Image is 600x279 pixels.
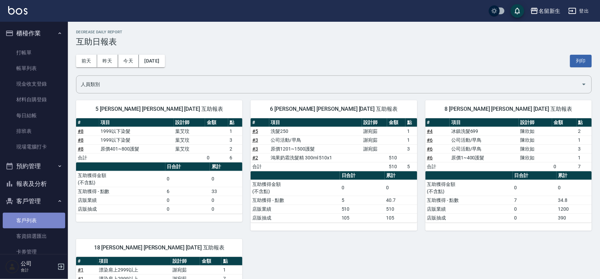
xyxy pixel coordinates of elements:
[340,213,385,222] td: 105
[5,260,19,274] img: Person
[252,128,258,134] a: #5
[221,257,242,266] th: 點
[76,153,99,162] td: 合計
[84,244,234,251] span: 18 [PERSON_NAME] [PERSON_NAME] [DATE] 互助報表
[200,257,221,266] th: 金額
[552,162,577,171] td: 0
[3,123,65,139] a: 排班表
[450,144,519,153] td: 公司活動/早鳥
[3,175,65,193] button: 報表及分析
[577,127,592,136] td: 2
[210,187,242,196] td: 33
[251,180,340,196] td: 互助獲得金額 (不含點)
[174,118,205,127] th: 設計師
[405,162,417,171] td: 5
[269,118,362,127] th: 項目
[76,118,242,162] table: a dense table
[513,196,557,205] td: 7
[3,213,65,228] a: 客戶列表
[228,153,243,162] td: 6
[557,171,592,180] th: 累計
[252,137,258,143] a: #3
[385,171,417,180] th: 累計
[210,205,242,213] td: 0
[519,144,552,153] td: 陳欣如
[228,127,243,136] td: 1
[171,265,200,274] td: 謝宛茹
[557,196,592,205] td: 34.8
[3,92,65,107] a: 材料自購登錄
[79,79,579,90] input: 人員名稱
[405,127,417,136] td: 1
[252,155,258,160] a: #2
[566,5,592,17] button: 登出
[205,118,228,127] th: 金額
[405,118,417,127] th: 點
[557,180,592,196] td: 0
[385,213,417,222] td: 105
[425,180,513,196] td: 互助獲得金額 (不含點)
[513,171,557,180] th: 日合計
[385,205,417,213] td: 510
[76,257,97,266] th: #
[3,139,65,155] a: 現場電腦打卡
[210,171,242,187] td: 0
[174,127,205,136] td: 葉艾玟
[76,171,165,187] td: 互助獲得金額 (不含點)
[427,128,433,134] a: #4
[340,180,385,196] td: 0
[425,118,450,127] th: #
[21,267,55,273] p: 會計
[519,118,552,127] th: 設計師
[385,196,417,205] td: 40.7
[252,146,258,152] a: #3
[577,153,592,162] td: 1
[340,196,385,205] td: 5
[76,37,592,47] h3: 互助日報表
[579,79,589,90] button: Open
[340,171,385,180] th: 日合計
[99,118,174,127] th: 項目
[450,153,519,162] td: 原價1~400護髮
[210,196,242,205] td: 0
[3,24,65,42] button: 櫃檯作業
[97,55,118,67] button: 昨天
[427,146,433,152] a: #6
[528,4,563,18] button: 名留新生
[259,106,409,112] span: 6 [PERSON_NAME] [PERSON_NAME] [DATE] 互助報表
[3,157,65,175] button: 預約管理
[251,213,340,222] td: 店販抽成
[552,118,577,127] th: 金額
[3,60,65,76] a: 帳單列表
[3,244,65,260] a: 卡券管理
[519,153,552,162] td: 陳欣如
[97,265,171,274] td: 漂染肩上2999以上
[78,267,84,273] a: #1
[251,196,340,205] td: 互助獲得 - 點數
[425,118,592,171] table: a dense table
[519,127,552,136] td: 陳欣如
[427,155,433,160] a: #6
[577,118,592,127] th: 點
[251,118,417,171] table: a dense table
[76,55,97,67] button: 前天
[269,136,362,144] td: 公司活動/早鳥
[362,144,387,153] td: 謝宛茹
[450,136,519,144] td: 公司活動/早鳥
[205,153,228,162] td: 0
[362,118,387,127] th: 設計師
[165,205,210,213] td: 0
[228,144,243,153] td: 2
[165,162,210,171] th: 日合計
[450,118,519,127] th: 項目
[76,196,165,205] td: 店販業績
[97,257,171,266] th: 項目
[76,187,165,196] td: 互助獲得 - 點數
[425,213,513,222] td: 店販抽成
[511,4,524,18] button: save
[519,136,552,144] td: 陳欣如
[362,136,387,144] td: 謝宛茹
[570,55,592,67] button: 列印
[76,118,99,127] th: #
[174,136,205,144] td: 葉艾玟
